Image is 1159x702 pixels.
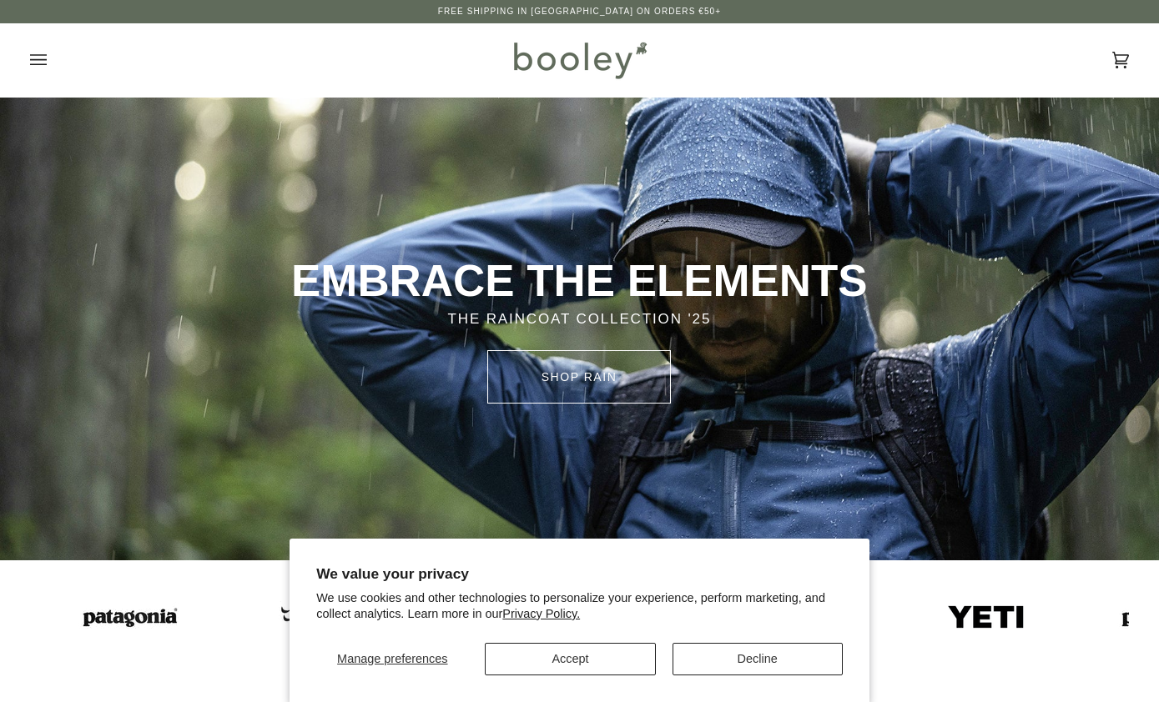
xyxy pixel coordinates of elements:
[30,23,80,97] button: Open menu
[438,5,721,18] p: Free Shipping in [GEOGRAPHIC_DATA] on Orders €50+
[316,590,843,622] p: We use cookies and other technologies to personalize your experience, perform marketing, and coll...
[506,36,653,84] img: Booley
[487,350,671,404] a: SHOP rain
[337,652,447,665] span: Manage preferences
[316,643,468,675] button: Manage preferences
[502,607,580,620] a: Privacy Policy.
[316,565,843,583] h2: We value your privacy
[485,643,655,675] button: Accept
[673,643,843,675] button: Decline
[242,308,917,330] p: THE RAINCOAT COLLECTION '25
[242,253,917,308] p: EMBRACE THE ELEMENTS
